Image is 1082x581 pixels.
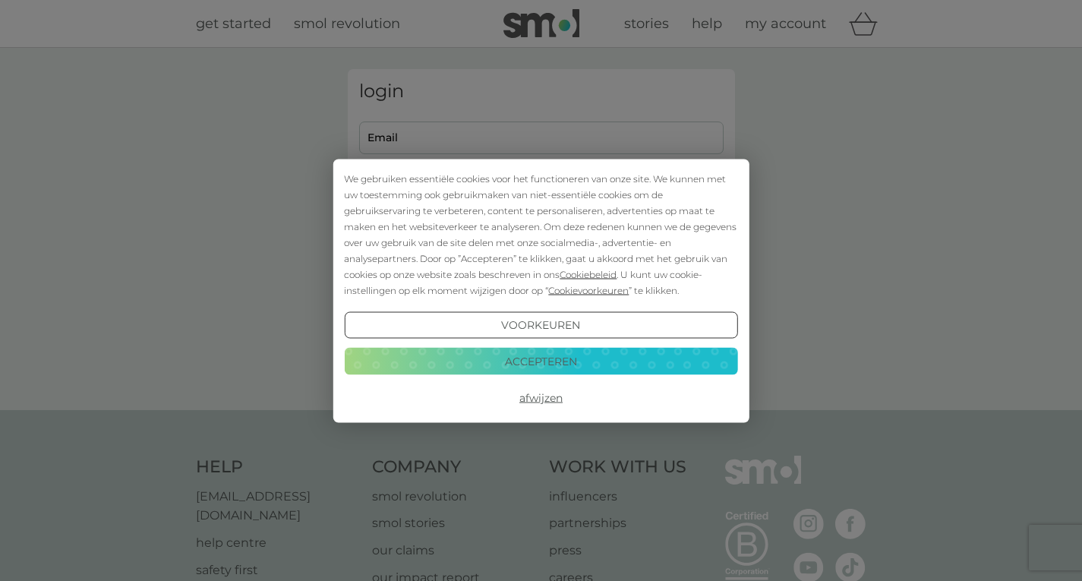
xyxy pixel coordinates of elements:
button: Voorkeuren [344,311,737,339]
span: Cookievoorkeuren [548,284,629,295]
span: Cookiebeleid [560,268,617,279]
button: Afwijzen [344,384,737,412]
div: We gebruiken essentiële cookies voor het functioneren van onze site. We kunnen met uw toestemming... [344,170,737,298]
button: Accepteren [344,348,737,375]
div: Cookie Consent Prompt [333,159,749,422]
